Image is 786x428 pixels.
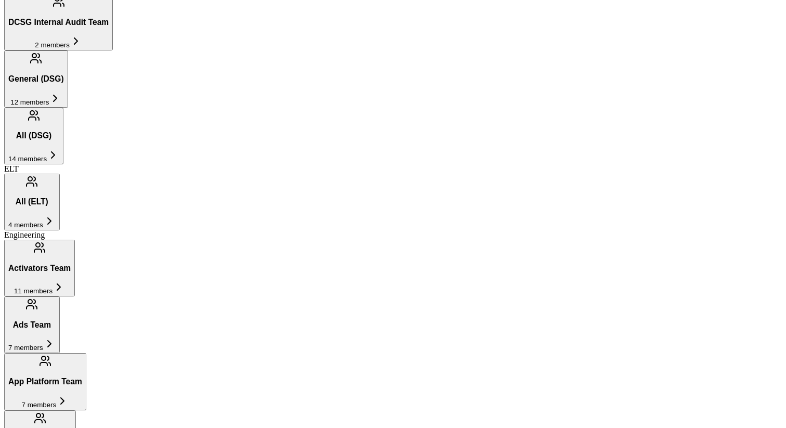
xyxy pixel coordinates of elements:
[8,344,43,352] span: 7 members
[10,98,49,106] span: 12 members
[4,50,68,107] button: General (DSG)12 members
[4,108,63,164] button: All (DSG)14 members
[35,41,70,49] span: 2 members
[8,320,56,330] h3: Ads Team
[8,131,59,140] h3: All (DSG)
[14,287,53,295] span: 11 members
[8,155,47,163] span: 14 members
[8,74,64,84] h3: General (DSG)
[4,164,19,173] span: ELT
[8,18,109,27] h3: DCSG Internal Audit Team
[8,377,82,386] h3: App Platform Team
[8,197,56,206] h3: All (ELT)
[4,353,86,410] button: App Platform Team7 members
[22,401,57,409] span: 7 members
[4,240,75,296] button: Activators Team11 members
[4,230,45,239] span: Engineering
[4,174,60,230] button: All (ELT)4 members
[4,296,60,353] button: Ads Team7 members
[8,221,43,229] span: 4 members
[8,264,71,273] h3: Activators Team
